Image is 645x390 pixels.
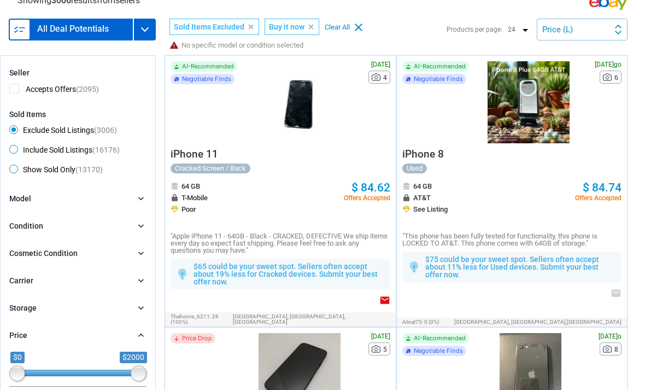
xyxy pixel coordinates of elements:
[383,346,387,353] span: 5
[171,313,211,319] span: thehome_6211:
[9,193,31,205] div: Model
[351,182,390,194] a: $ 84.62
[447,26,502,33] div: Products per page:
[174,22,244,31] span: Sold Items Excluded
[9,145,120,158] span: Include Sold Listings
[454,319,621,325] span: [GEOGRAPHIC_DATA], [GEOGRAPHIC_DATA],[GEOGRAPHIC_DATA]
[614,346,618,353] span: 8
[136,193,146,204] i: chevron_right
[92,145,120,154] span: (16176)
[402,164,427,173] div: Used
[233,314,390,325] span: [GEOGRAPHIC_DATA], [GEOGRAPHIC_DATA],[GEOGRAPHIC_DATA]
[583,182,621,194] a: $ 84.74
[182,63,234,69] span: AI-Recommended
[37,25,109,33] h3: All Deal Potentials
[136,220,146,231] i: chevron_right
[351,181,390,194] span: $ 84.62
[402,148,444,160] span: iPhone 8
[182,335,212,341] span: Price Drop
[413,183,432,190] span: 64 GB
[94,126,117,135] span: (3006)
[414,348,463,354] span: Negotiable Finds
[171,232,390,254] p: "Apple iPhone 11 - 64GB - Black - CRACKED, DEFECTIVE We ship items every day so expect fast shipp...
[614,74,618,81] span: 6
[9,302,37,315] div: Storage
[414,335,466,341] span: AI-Recommended
[383,74,387,81] span: 4
[136,275,146,286] i: chevron_right
[171,148,218,160] span: iPhone 11
[181,183,200,190] span: 64 GB
[371,333,390,340] span: [DATE]
[325,24,350,31] div: Clear All
[9,125,117,138] span: Exclude Sold Listings
[269,22,304,31] span: Buy it now
[9,110,146,119] div: Sold Items
[425,255,617,278] p: $75 could be your sweet spot. Sellers often accept about 11% less for Used devices. Submit your b...
[413,194,431,201] span: AT&T
[583,181,621,194] span: $ 84.74
[307,23,315,31] i: clear
[247,23,255,31] i: clear
[182,76,231,82] span: Negotiable Finds
[136,330,146,341] i: chevron_right
[75,165,103,174] span: (13170)
[181,194,208,201] span: T-Mobile
[611,288,621,299] i: email
[9,248,78,260] div: Cosmetic Condition
[181,42,303,49] span: No specific model or condition selected
[424,319,439,325] span: 0 (0%)
[352,21,365,34] i: clear
[120,352,147,363] span: $2000
[10,352,25,363] span: $0
[9,68,146,77] div: Seller
[414,76,463,82] span: Negotiable Finds
[505,23,527,36] p: 24
[413,206,448,213] span: See Listing
[402,232,622,247] p: "This phone has been fully tested for functionality, this phone is LOCKED TO AT&T. This phone com...
[171,151,218,159] a: iPhone 11
[542,26,573,34] div: Price (L)
[9,275,33,287] div: Carrier
[9,165,103,178] span: Show Sold Only
[9,84,99,97] span: Accepts Offers
[599,333,621,340] span: [DATE]o
[193,263,385,286] p: $65 could be your sweet spot. Sellers often accept about 19% less for Cracked devices. Submit you...
[169,40,179,50] i: warning
[9,220,43,232] div: Condition
[171,313,219,325] span: 26 (100%)
[402,151,444,159] a: iPhone 8
[76,85,99,94] span: (2095)
[414,63,466,69] span: AI-Recommended
[379,295,390,306] i: email
[344,195,390,201] span: Offers Accepted
[181,206,196,213] span: Poor
[575,195,621,201] span: Offers Accepted
[171,164,250,173] div: Cracked Screen / Back
[136,248,146,259] i: chevron_right
[402,319,423,325] span: atnat75:
[371,61,390,68] span: [DATE]
[136,302,146,313] i: chevron_right
[595,61,621,68] span: [DATE]go
[9,330,27,342] div: Price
